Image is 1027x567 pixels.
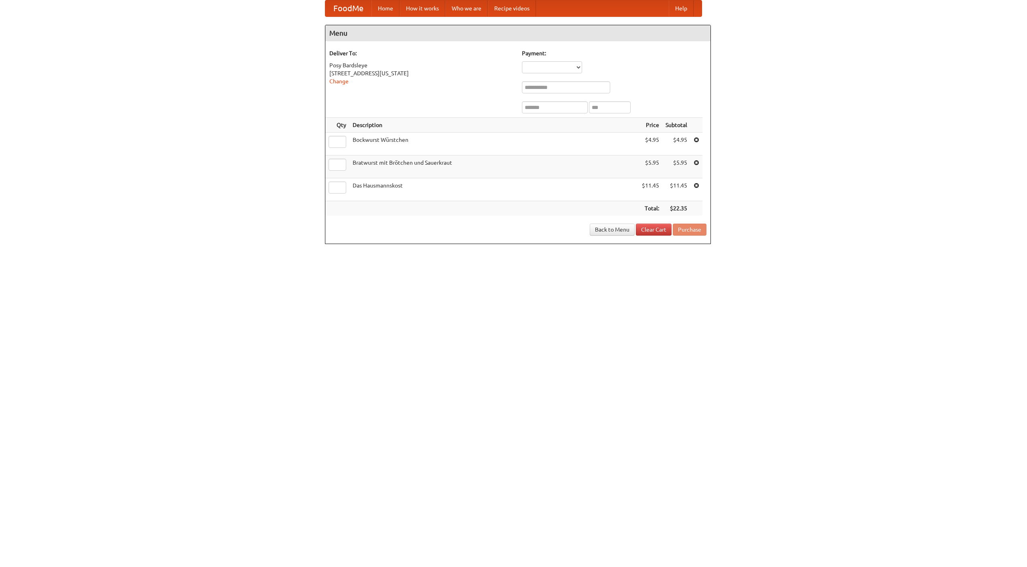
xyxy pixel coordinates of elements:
[325,25,710,41] h4: Menu
[662,155,690,178] td: $5.95
[639,178,662,201] td: $11.45
[639,118,662,133] th: Price
[329,78,349,85] a: Change
[349,155,639,178] td: Bratwurst mit Brötchen und Sauerkraut
[662,178,690,201] td: $11.45
[639,201,662,216] th: Total:
[349,133,639,155] td: Bockwurst Würstchen
[371,0,400,16] a: Home
[639,155,662,178] td: $5.95
[662,201,690,216] th: $22.35
[329,69,514,77] div: [STREET_ADDRESS][US_STATE]
[445,0,488,16] a: Who we are
[349,178,639,201] td: Das Hausmannskost
[636,224,672,236] a: Clear Cart
[662,118,690,133] th: Subtotal
[325,118,349,133] th: Qty
[522,49,706,57] h5: Payment:
[400,0,445,16] a: How it works
[662,133,690,155] td: $4.95
[329,49,514,57] h5: Deliver To:
[349,118,639,133] th: Description
[329,61,514,69] div: Posy Bardsleye
[669,0,694,16] a: Help
[590,224,635,236] a: Back to Menu
[488,0,536,16] a: Recipe videos
[673,224,706,236] button: Purchase
[325,0,371,16] a: FoodMe
[639,133,662,155] td: $4.95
